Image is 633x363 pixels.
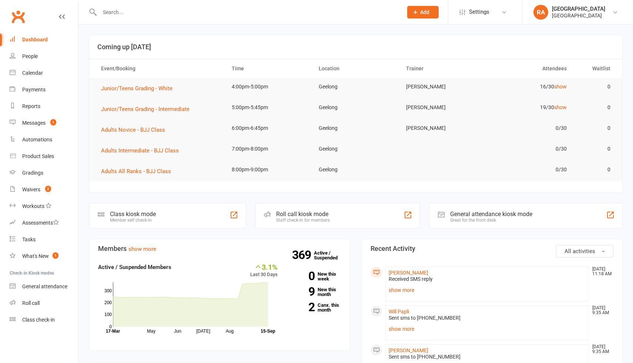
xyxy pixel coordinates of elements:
[552,6,605,12] div: [GEOGRAPHIC_DATA]
[399,120,486,137] td: [PERSON_NAME]
[533,5,548,20] div: RA
[98,245,341,252] h3: Members
[556,245,613,258] button: All activities
[10,165,78,181] a: Gradings
[312,78,399,95] td: Geelong
[312,140,399,158] td: Geelong
[225,120,312,137] td: 6:00pm-6:45pm
[10,98,78,115] a: Reports
[10,198,78,215] a: Workouts
[10,231,78,248] a: Tasks
[22,317,55,323] div: Class check-in
[22,253,49,259] div: What's New
[289,303,341,312] a: 2Canx. this month
[389,276,586,282] div: Received SMS reply
[101,127,165,133] span: Adults Novice - BJJ Class
[10,181,78,198] a: Waivers 2
[389,309,409,315] a: Will Papli
[486,161,573,178] td: 0/30
[486,59,573,78] th: Attendees
[98,264,171,270] strong: Active / Suspended Members
[573,59,617,78] th: Waitlist
[22,236,36,242] div: Tasks
[407,6,439,19] button: Add
[101,84,178,93] button: Junior/Teens Grading - White
[22,137,52,142] div: Automations
[225,99,312,116] td: 5:00pm-5:45pm
[450,218,532,223] div: Great for the front desk
[22,186,40,192] div: Waivers
[486,140,573,158] td: 0/30
[10,115,78,131] a: Messages 1
[250,263,278,271] div: 3.1%
[589,344,613,354] time: [DATE] 9:35 AM
[101,125,170,134] button: Adults Novice - BJJ Class
[371,245,613,252] h3: Recent Activity
[10,131,78,148] a: Automations
[10,31,78,48] a: Dashboard
[97,43,614,51] h3: Coming up [DATE]
[312,59,399,78] th: Location
[9,7,27,26] a: Clubworx
[573,78,617,95] td: 0
[101,168,171,175] span: Adults All Ranks - BJJ Class
[589,267,613,276] time: [DATE] 11:18 AM
[22,120,46,126] div: Messages
[289,287,341,297] a: 9New this month
[554,104,567,110] a: show
[22,103,40,109] div: Reports
[22,170,43,176] div: Gradings
[22,87,46,93] div: Payments
[22,300,40,306] div: Roll call
[22,70,43,76] div: Calendar
[10,295,78,312] a: Roll call
[389,347,428,353] a: [PERSON_NAME]
[573,120,617,137] td: 0
[22,53,38,59] div: People
[22,153,54,159] div: Product Sales
[53,252,58,259] span: 1
[573,140,617,158] td: 0
[225,59,312,78] th: Time
[399,59,486,78] th: Trainer
[389,315,460,321] span: Sent sms to [PHONE_NUMBER]
[250,263,278,279] div: Last 30 Days
[450,211,532,218] div: General attendance kiosk mode
[312,99,399,116] td: Geelong
[50,119,56,125] span: 1
[486,78,573,95] td: 16/30
[128,246,156,252] a: show more
[110,211,156,218] div: Class kiosk mode
[225,78,312,95] td: 4:00pm-5:00pm
[399,78,486,95] td: [PERSON_NAME]
[110,218,156,223] div: Member self check-in
[389,285,586,295] a: show more
[289,286,315,297] strong: 9
[10,148,78,165] a: Product Sales
[486,120,573,137] td: 0/30
[552,12,605,19] div: [GEOGRAPHIC_DATA]
[292,249,314,261] strong: 369
[22,283,67,289] div: General attendance
[10,312,78,328] a: Class kiosk mode
[573,161,617,178] td: 0
[312,161,399,178] td: Geelong
[10,248,78,265] a: What's New1
[10,48,78,65] a: People
[486,99,573,116] td: 19/30
[10,81,78,98] a: Payments
[469,4,489,20] span: Settings
[22,220,59,226] div: Assessments
[589,306,613,315] time: [DATE] 9:35 AM
[389,354,460,360] span: Sent sms to [PHONE_NUMBER]
[22,37,48,43] div: Dashboard
[101,147,179,154] span: Adults Intermediate - BJJ Class
[420,9,429,15] span: Add
[289,270,315,282] strong: 0
[399,99,486,116] td: [PERSON_NAME]
[312,120,399,137] td: Geelong
[101,105,195,114] button: Junior/Teens Grading - Intermediate
[101,146,184,155] button: Adults Intermediate - BJJ Class
[565,248,595,255] span: All activities
[389,324,586,334] a: show more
